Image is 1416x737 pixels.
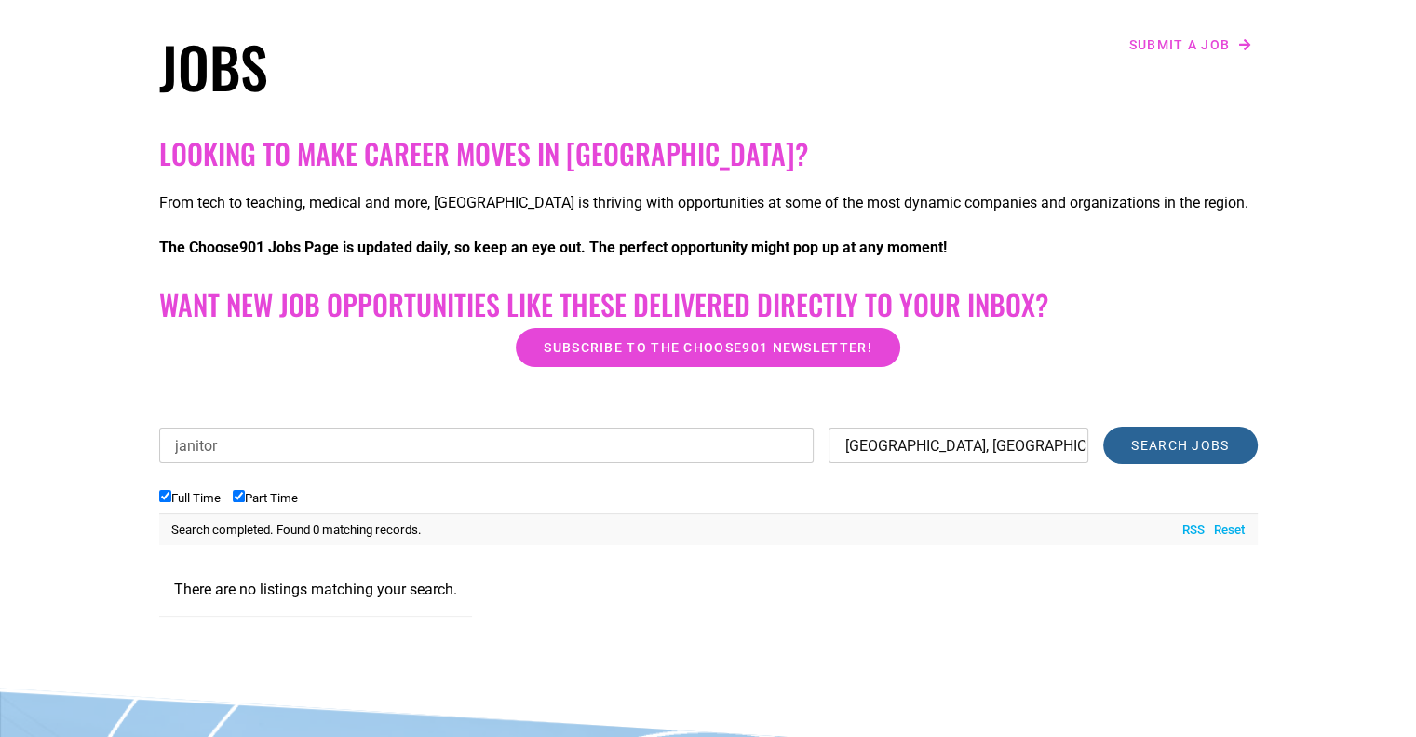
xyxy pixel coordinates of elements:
input: Location [829,428,1088,463]
label: Full Time [159,491,221,505]
strong: The Choose901 Jobs Page is updated daily, so keep an eye out. The perfect opportunity might pop u... [159,239,947,256]
input: Part Time [233,490,245,502]
h1: Jobs [159,33,699,100]
input: Search Jobs [1103,427,1257,464]
span: Subscribe to the Choose901 newsletter! [544,341,871,354]
span: Submit a job [1129,38,1231,51]
a: RSS [1173,521,1205,539]
h2: Want New Job Opportunities like these Delivered Directly to your Inbox? [159,288,1258,321]
a: Subscribe to the Choose901 newsletter! [516,328,899,367]
a: Reset [1205,521,1245,539]
li: There are no listings matching your search. [159,564,472,617]
p: From tech to teaching, medical and more, [GEOGRAPHIC_DATA] is thriving with opportunities at some... [159,192,1258,214]
h2: Looking to make career moves in [GEOGRAPHIC_DATA]? [159,137,1258,171]
span: Search completed. Found 0 matching records. [171,523,422,537]
input: Full Time [159,490,171,502]
a: Submit a job [1124,33,1258,57]
input: Keywords [159,428,815,463]
label: Part Time [233,491,298,505]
